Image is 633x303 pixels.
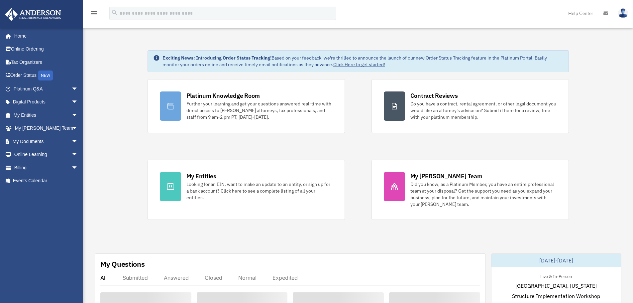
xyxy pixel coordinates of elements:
a: My [PERSON_NAME] Team Did you know, as a Platinum Member, you have an entire professional team at... [371,160,569,220]
span: arrow_drop_down [71,95,85,109]
span: arrow_drop_down [71,122,85,135]
a: My Documentsarrow_drop_down [5,135,88,148]
span: arrow_drop_down [71,108,85,122]
span: arrow_drop_down [71,135,85,148]
a: Click Here to get started! [333,62,385,68]
i: menu [90,9,98,17]
span: arrow_drop_down [71,82,85,96]
div: All [100,274,107,281]
div: Contract Reviews [410,91,458,100]
a: My Entitiesarrow_drop_down [5,108,88,122]
div: Expedited [272,274,298,281]
div: Looking for an EIN, want to make an update to an entity, or sign up for a bank account? Click her... [186,181,333,201]
div: Submitted [123,274,148,281]
span: [GEOGRAPHIC_DATA], [US_STATE] [515,282,597,290]
div: Further your learning and get your questions answered real-time with direct access to [PERSON_NAM... [186,100,333,120]
strong: Exciting News: Introducing Order Status Tracking! [162,55,271,61]
a: My [PERSON_NAME] Teamarrow_drop_down [5,122,88,135]
div: My Questions [100,259,145,269]
a: Home [5,29,85,43]
a: Order StatusNEW [5,69,88,82]
a: My Entities Looking for an EIN, want to make an update to an entity, or sign up for a bank accoun... [148,160,345,220]
div: [DATE]-[DATE] [491,254,621,267]
a: Digital Productsarrow_drop_down [5,95,88,109]
div: My [PERSON_NAME] Team [410,172,482,180]
div: Normal [238,274,257,281]
span: arrow_drop_down [71,148,85,162]
a: Tax Organizers [5,56,88,69]
a: Platinum Q&Aarrow_drop_down [5,82,88,95]
a: Online Ordering [5,43,88,56]
div: Closed [205,274,222,281]
div: Did you know, as a Platinum Member, you have an entire professional team at your disposal? Get th... [410,181,557,208]
div: Platinum Knowledge Room [186,91,260,100]
div: My Entities [186,172,216,180]
a: Events Calendar [5,174,88,188]
i: search [111,9,118,16]
a: Contract Reviews Do you have a contract, rental agreement, or other legal document you would like... [371,79,569,133]
img: Anderson Advisors Platinum Portal [3,8,63,21]
img: User Pic [618,8,628,18]
a: Billingarrow_drop_down [5,161,88,174]
div: Based on your feedback, we're thrilled to announce the launch of our new Order Status Tracking fe... [162,55,563,68]
a: Online Learningarrow_drop_down [5,148,88,161]
div: Do you have a contract, rental agreement, or other legal document you would like an attorney's ad... [410,100,557,120]
span: arrow_drop_down [71,161,85,175]
a: menu [90,12,98,17]
div: NEW [38,71,53,80]
div: Answered [164,274,189,281]
span: Structure Implementation Workshop [512,292,600,300]
a: Platinum Knowledge Room Further your learning and get your questions answered real-time with dire... [148,79,345,133]
div: Live & In-Person [535,272,577,279]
